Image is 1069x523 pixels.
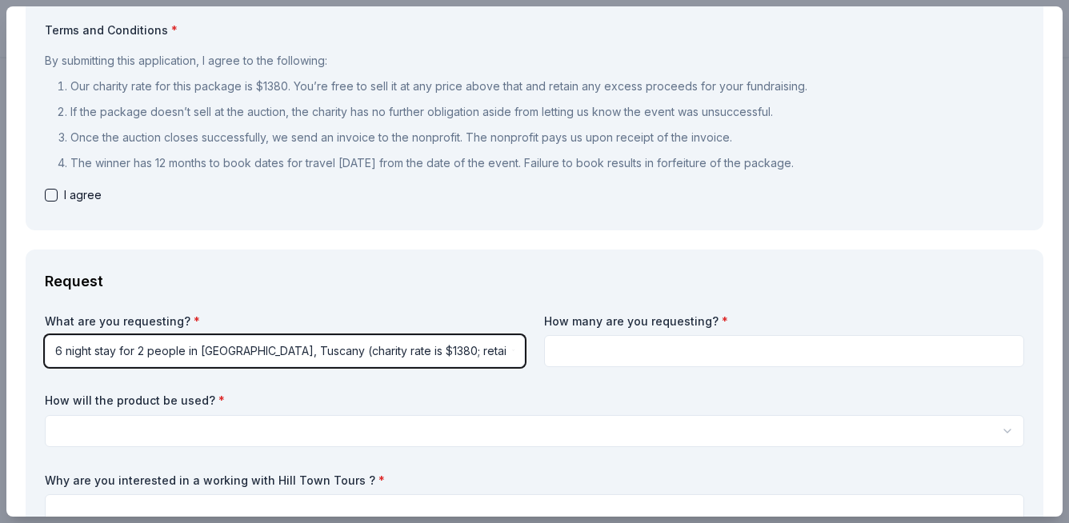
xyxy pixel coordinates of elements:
[45,393,1024,409] label: How will the product be used?
[45,22,1024,38] label: Terms and Conditions
[45,473,1024,489] label: Why are you interested in a working with Hill Town Tours ?
[70,128,1024,147] p: Once the auction closes successfully, we send an invoice to the nonprofit. The nonprofit pays us ...
[70,102,1024,122] p: If the package doesn’t sell at the auction, the charity has no further obligation aside from lett...
[45,313,525,329] label: What are you requesting?
[70,77,1024,96] p: Our charity rate for this package is $1380. You’re free to sell it at any price above that and re...
[544,313,1024,329] label: How many are you requesting?
[45,269,1024,294] div: Request
[70,154,1024,173] p: The winner has 12 months to book dates for travel [DATE] from the date of the event. Failure to b...
[64,186,102,205] span: I agree
[45,51,1024,70] p: By submitting this application, I agree to the following:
